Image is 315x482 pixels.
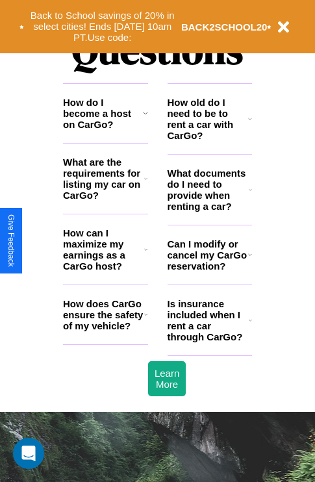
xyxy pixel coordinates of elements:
div: Open Intercom Messenger [13,438,44,469]
button: Learn More [148,361,186,396]
h3: How do I become a host on CarGo? [63,97,143,130]
h3: Is insurance included when I rent a car through CarGo? [168,298,249,342]
h3: Can I modify or cancel my CarGo reservation? [168,238,248,272]
h3: How does CarGo ensure the safety of my vehicle? [63,298,144,331]
div: Give Feedback [6,214,16,267]
h3: How can I maximize my earnings as a CarGo host? [63,227,144,272]
h3: How old do I need to be to rent a car with CarGo? [168,97,249,141]
h3: What documents do I need to provide when renting a car? [168,168,249,212]
b: BACK2SCHOOL20 [181,21,268,32]
button: Back to School savings of 20% in select cities! Ends [DATE] 10am PT.Use code: [24,6,181,47]
h3: What are the requirements for listing my car on CarGo? [63,157,144,201]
